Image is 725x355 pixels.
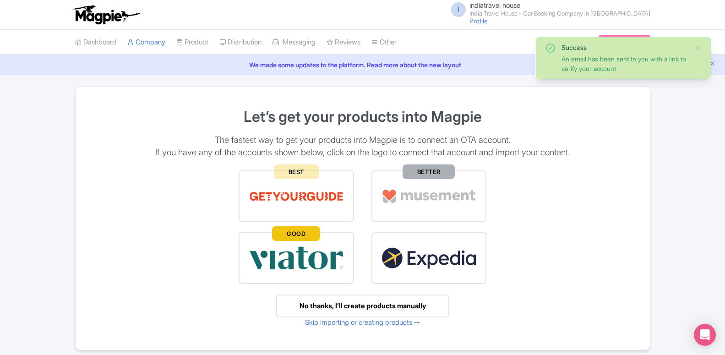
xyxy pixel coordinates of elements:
[274,164,319,179] span: BEST
[382,180,477,212] img: musement-dad6797fd076d4ac540800b229e01643.svg
[273,30,316,55] a: Messaging
[469,11,650,16] small: India Travel House - Car Booking Company in [GEOGRAPHIC_DATA]
[230,229,363,287] a: GOOD
[276,295,449,318] a: No thanks, I’ll create products manually
[403,164,455,179] span: BETTER
[87,109,639,125] h1: Let’s get your products into Magpie
[599,35,650,49] a: Subscription
[709,59,716,70] button: Close announcement
[230,167,363,225] a: BEST
[75,30,116,55] a: Dashboard
[451,2,466,17] span: I
[87,147,639,158] p: If you have any of the accounts shown below, click on the logo to connect that account and import...
[694,324,716,346] div: Open Intercom Messenger
[694,43,702,54] button: Close
[561,43,687,52] div: Success
[305,318,420,327] a: Skip importing or creating products ➙
[327,30,360,55] a: Reviews
[249,180,344,212] img: get_your_guide-5a6366678479520ec94e3f9d2b9f304b.svg
[87,134,639,146] p: The fastest way to get your products into Magpie is to connect an OTA account.
[127,30,165,55] a: Company
[272,226,320,241] span: GOOD
[446,2,650,16] a: I indiatravel house India Travel House - Car Booking Company in [GEOGRAPHIC_DATA]
[71,5,142,25] img: logo-ab69f6fb50320c5b225c76a69d11143b.png
[249,242,344,274] img: viator-e2bf771eb72f7a6029a5edfbb081213a.svg
[5,60,720,70] a: We made some updates to the platform. Read more about the new layout
[363,167,496,225] a: BETTER
[219,30,262,55] a: Distribution
[371,30,397,55] a: Other
[176,30,208,55] a: Product
[469,1,520,10] span: indiatravel house
[561,54,687,73] div: An email has been sent to you with a link to verify your account
[469,17,488,25] a: Profile
[382,242,477,274] img: expedia22-01-93867e2ff94c7cd37d965f09d456db68.svg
